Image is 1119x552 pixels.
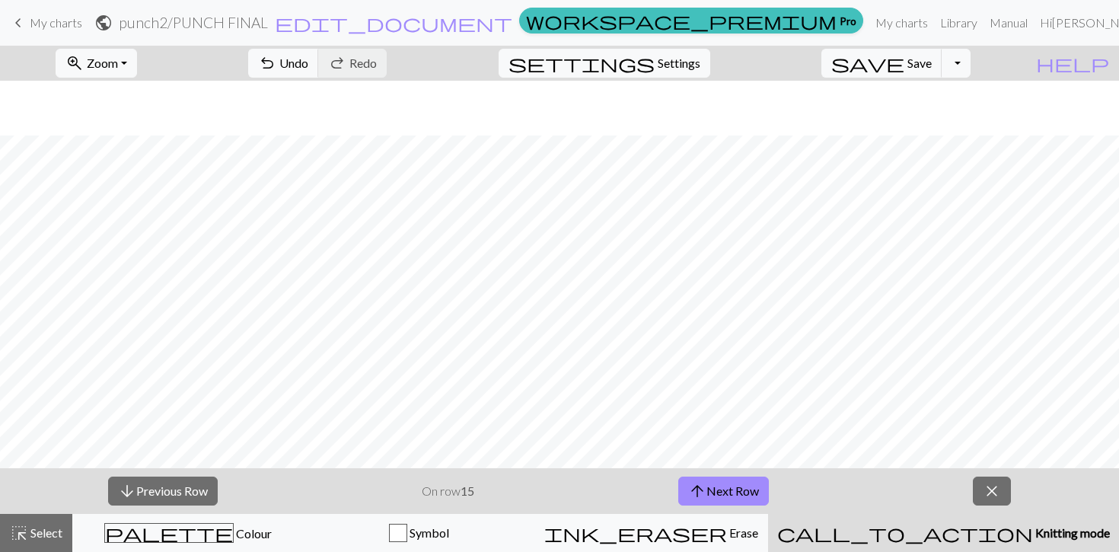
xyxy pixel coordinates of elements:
[768,514,1119,552] button: Knitting mode
[9,12,27,34] span: keyboard_arrow_left
[869,8,934,38] a: My charts
[119,14,268,31] h2: punch2 / PUNCH FINAL
[461,483,474,498] strong: 15
[105,522,233,544] span: palette
[777,522,1033,544] span: call_to_action
[658,54,700,72] span: Settings
[94,12,113,34] span: public
[65,53,84,74] span: zoom_in
[499,49,710,78] button: SettingsSettings
[279,56,308,70] span: Undo
[72,514,304,552] button: Colour
[519,8,863,34] a: Pro
[983,480,1001,502] span: close
[30,15,82,30] span: My charts
[934,8,984,38] a: Library
[1036,53,1109,74] span: help
[422,482,474,500] p: On row
[407,525,449,540] span: Symbol
[28,525,62,540] span: Select
[87,56,118,70] span: Zoom
[258,53,276,74] span: undo
[508,54,655,72] i: Settings
[508,53,655,74] span: settings
[275,12,512,34] span: edit_document
[678,477,769,506] button: Next Row
[304,514,535,552] button: Symbol
[56,49,137,78] button: Zoom
[526,10,837,31] span: workspace_premium
[248,49,319,78] button: Undo
[10,522,28,544] span: highlight_alt
[1033,525,1110,540] span: Knitting mode
[234,526,272,541] span: Colour
[984,8,1034,38] a: Manual
[544,522,727,544] span: ink_eraser
[108,477,218,506] button: Previous Row
[9,10,82,36] a: My charts
[831,53,904,74] span: save
[727,525,758,540] span: Erase
[907,56,932,70] span: Save
[688,480,706,502] span: arrow_upward
[821,49,942,78] button: Save
[118,480,136,502] span: arrow_downward
[534,514,768,552] button: Erase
